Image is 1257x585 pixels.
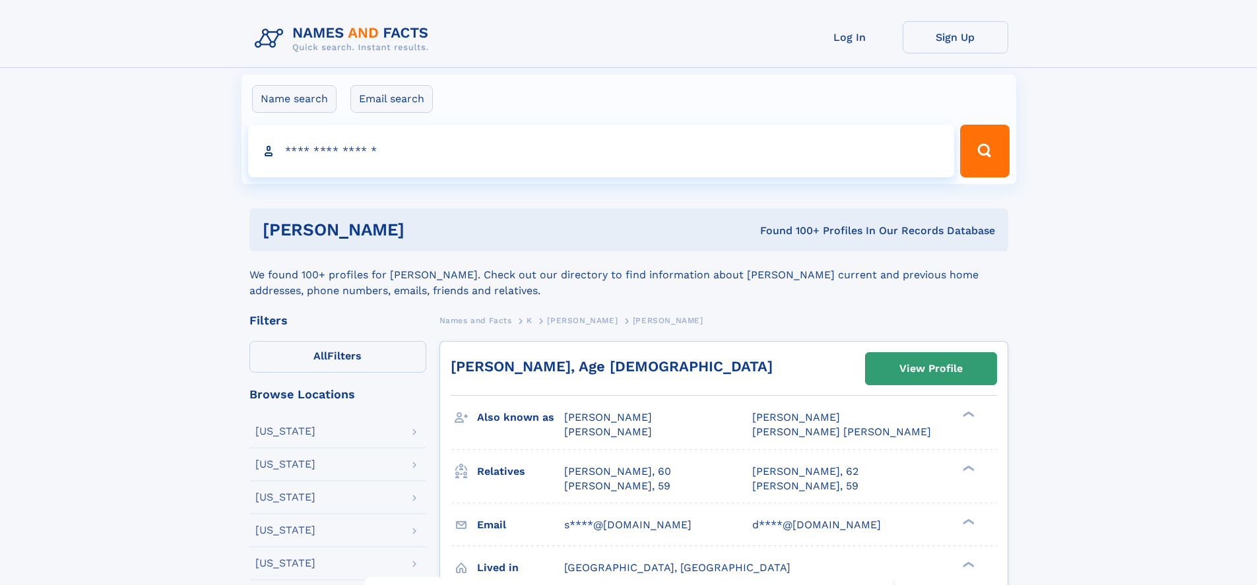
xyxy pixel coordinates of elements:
label: Email search [350,85,433,113]
span: [PERSON_NAME] [752,411,840,423]
div: Browse Locations [249,388,426,400]
span: All [313,350,327,362]
div: [US_STATE] [255,558,315,569]
div: [US_STATE] [255,426,315,437]
span: [PERSON_NAME] [633,316,703,325]
div: ❯ [959,464,975,472]
a: Names and Facts [439,312,512,328]
a: [PERSON_NAME], 59 [752,479,858,493]
div: Found 100+ Profiles In Our Records Database [582,224,995,238]
label: Name search [252,85,337,113]
div: [US_STATE] [255,459,315,470]
a: [PERSON_NAME], 62 [752,464,858,479]
span: [GEOGRAPHIC_DATA], [GEOGRAPHIC_DATA] [564,561,790,574]
img: Logo Names and Facts [249,21,439,57]
a: K [527,312,532,328]
h3: Lived in [477,557,564,579]
button: Search Button [960,125,1009,177]
div: ❯ [959,560,975,569]
label: Filters [249,341,426,373]
div: We found 100+ profiles for [PERSON_NAME]. Check out our directory to find information about [PERS... [249,251,1008,299]
div: View Profile [899,354,963,384]
a: Sign Up [903,21,1008,53]
div: ❯ [959,410,975,419]
span: [PERSON_NAME] [564,411,652,423]
a: [PERSON_NAME] [547,312,618,328]
span: [PERSON_NAME] [547,316,618,325]
a: [PERSON_NAME], 60 [564,464,671,479]
div: [US_STATE] [255,525,315,536]
a: [PERSON_NAME], 59 [564,479,670,493]
a: View Profile [866,353,996,385]
input: search input [248,125,955,177]
h3: Relatives [477,460,564,483]
a: Log In [797,21,903,53]
span: [PERSON_NAME] [564,425,652,438]
span: K [527,316,532,325]
div: ❯ [959,517,975,526]
h3: Email [477,514,564,536]
h3: Also known as [477,406,564,429]
div: [US_STATE] [255,492,315,503]
div: Filters [249,315,426,326]
h1: [PERSON_NAME] [263,222,583,238]
span: [PERSON_NAME] [PERSON_NAME] [752,425,931,438]
a: [PERSON_NAME], Age [DEMOGRAPHIC_DATA] [451,358,773,375]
